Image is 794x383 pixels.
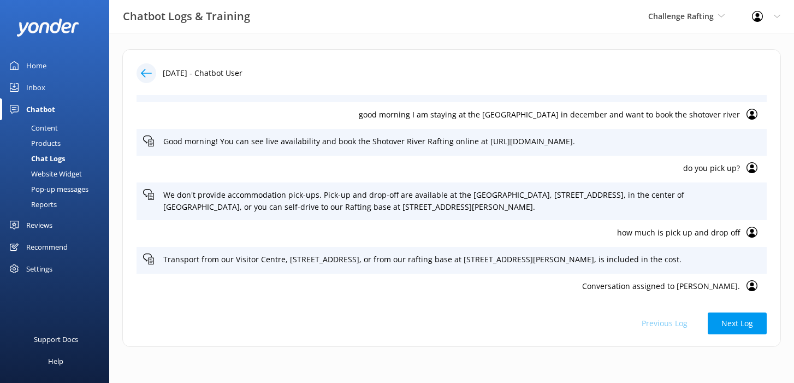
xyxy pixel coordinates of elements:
a: Products [7,135,109,151]
div: Content [7,120,58,135]
div: Recommend [26,236,68,258]
p: [DATE] - Chatbot User [163,67,242,79]
div: Reviews [26,214,52,236]
div: Products [7,135,61,151]
div: Help [48,350,63,372]
p: We don't provide accommodation pick-ups. Pick-up and drop-off are available at the [GEOGRAPHIC_DA... [163,189,760,214]
a: Chat Logs [7,151,109,166]
p: Good morning! You can see live availability and book the Shotover River Rafting online at [URL][D... [163,135,760,148]
div: Inbox [26,76,45,98]
p: how much is pick up and drop off [143,227,740,239]
p: do you pick up? [143,162,740,174]
p: good morning I am staying at the [GEOGRAPHIC_DATA] in december and want to book the shotover river [143,109,740,121]
div: Pop-up messages [7,181,88,197]
div: Chatbot [26,98,55,120]
div: Support Docs [34,328,78,350]
div: Settings [26,258,52,280]
a: Reports [7,197,109,212]
img: yonder-white-logo.png [16,19,79,37]
a: Pop-up messages [7,181,109,197]
a: Content [7,120,109,135]
button: Next Log [708,313,767,334]
p: Conversation assigned to [PERSON_NAME]. [143,280,740,292]
div: Reports [7,197,57,212]
div: Website Widget [7,166,82,181]
div: Home [26,55,46,76]
div: Chat Logs [7,151,65,166]
h3: Chatbot Logs & Training [123,8,250,25]
a: Website Widget [7,166,109,181]
span: Challenge Rafting [648,11,714,21]
p: Transport from our Visitor Centre, [STREET_ADDRESS], or from our rafting base at [STREET_ADDRESS]... [163,254,760,266]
